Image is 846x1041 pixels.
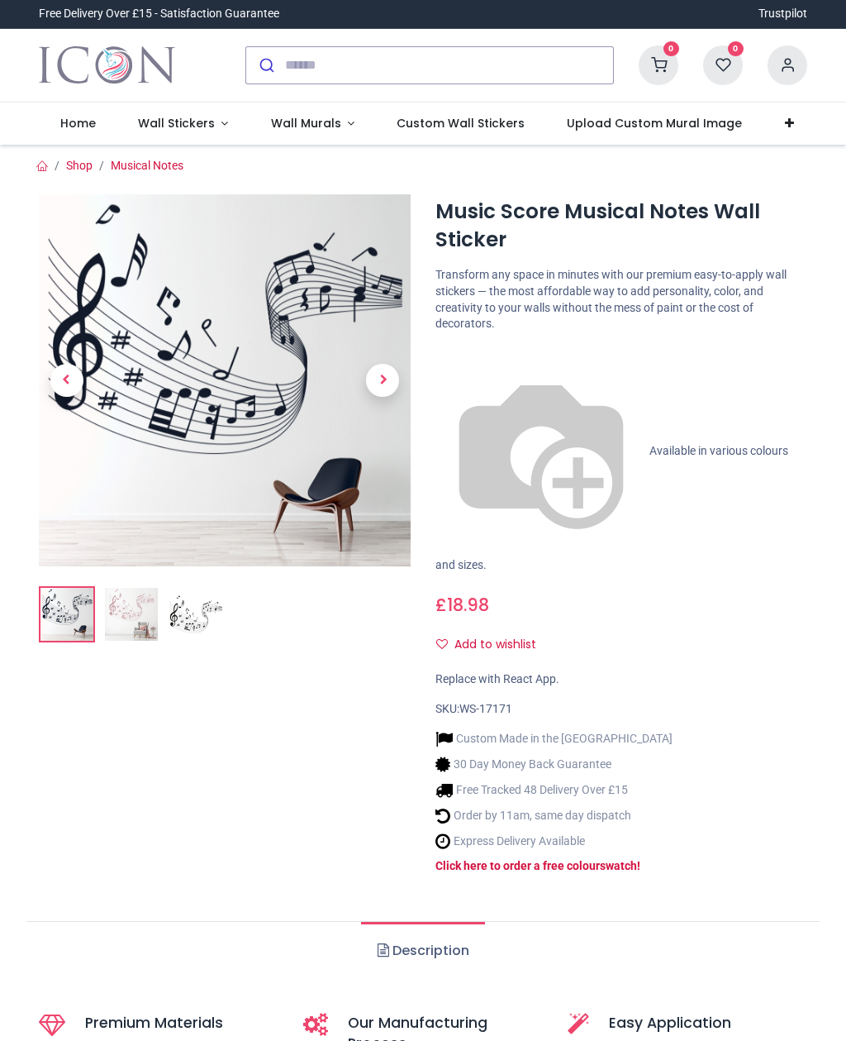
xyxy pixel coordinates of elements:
i: Add to wishlist [436,638,448,650]
h1: Music Score Musical Notes Wall Sticker [435,198,807,255]
li: Order by 11am, same day dispatch [435,807,673,824]
a: 0 [639,57,678,70]
a: Previous [39,250,95,510]
h5: Easy Application [609,1013,807,1034]
span: Wall Stickers [138,115,215,131]
a: Shop [66,159,93,172]
img: WS-17171-02 [105,588,158,641]
span: Wall Murals [271,115,341,131]
img: Music Score Musical Notes Wall Sticker [39,194,411,566]
div: SKU: [435,701,807,718]
sup: 0 [728,41,744,57]
li: Custom Made in the [GEOGRAPHIC_DATA] [435,730,673,747]
a: Musical Notes [111,159,183,172]
a: Logo of Icon Wall Stickers [39,42,175,88]
a: Next [355,250,411,510]
h5: Premium Materials [85,1013,278,1034]
span: £ [435,593,489,617]
a: Wall Murals [250,103,376,146]
button: Add to wishlistAdd to wishlist [435,631,550,659]
span: Custom Wall Stickers [397,115,525,131]
a: swatch [600,859,637,872]
a: ! [637,859,640,872]
a: 0 [703,57,743,70]
a: Wall Stickers [116,103,250,146]
a: Description [361,922,484,980]
span: Previous [50,364,83,397]
div: Replace with React App. [435,671,807,688]
a: Trustpilot [758,6,807,22]
span: Available in various colours and sizes. [435,443,788,571]
img: color-wheel.png [435,346,647,557]
img: WS-17171-03 [169,588,222,641]
a: Click here to order a free colour [435,859,600,872]
img: Icon Wall Stickers [39,42,175,88]
div: Free Delivery Over £15 - Satisfaction Guarantee [39,6,279,22]
span: 18.98 [447,593,489,617]
p: Transform any space in minutes with our premium easy-to-apply wall stickers — the most affordable... [435,267,807,332]
span: Home [60,115,96,131]
li: Express Delivery Available [435,833,673,850]
span: Next [366,364,399,397]
img: Music Score Musical Notes Wall Sticker [40,588,93,641]
sup: 0 [663,41,679,57]
span: Upload Custom Mural Image [567,115,742,131]
li: Free Tracked 48 Delivery Over £15 [435,781,673,799]
li: 30 Day Money Back Guarantee [435,756,673,773]
button: Submit [246,47,285,84]
span: WS-17171 [459,702,512,715]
